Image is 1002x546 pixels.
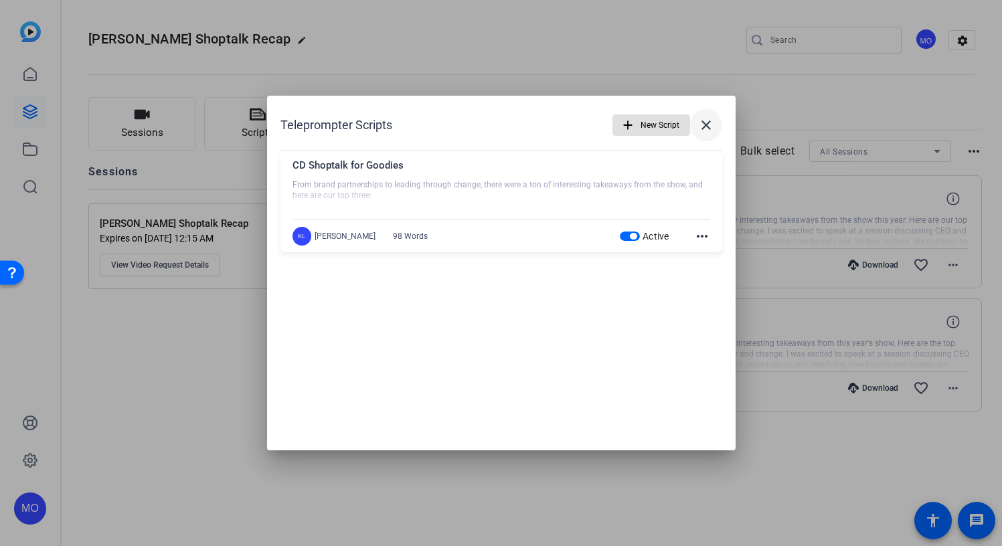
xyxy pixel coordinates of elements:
[620,118,635,132] mat-icon: add
[280,117,392,133] h1: Teleprompter Scripts
[698,117,714,133] mat-icon: close
[694,228,710,244] mat-icon: more_horiz
[643,231,669,242] span: Active
[293,227,311,246] div: KL
[641,112,679,138] span: New Script
[393,231,428,242] div: 98 Words
[612,114,690,136] button: New Script
[315,231,375,242] div: [PERSON_NAME]
[293,158,710,180] div: CD Shoptalk for Goodies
